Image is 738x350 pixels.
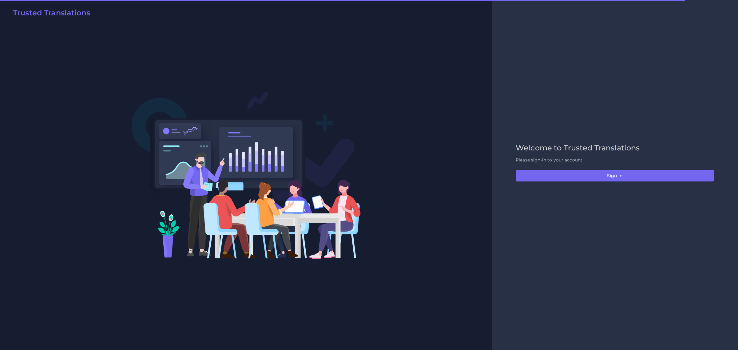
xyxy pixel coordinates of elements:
h2: Trusted Translations [13,9,90,18]
button: Sign in [516,170,714,181]
h2: Welcome to Trusted Translations [516,144,714,153]
p: Please sign-in to your account [516,157,714,163]
img: Login V2 [131,91,361,259]
a: Trusted Translations [9,9,90,20]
